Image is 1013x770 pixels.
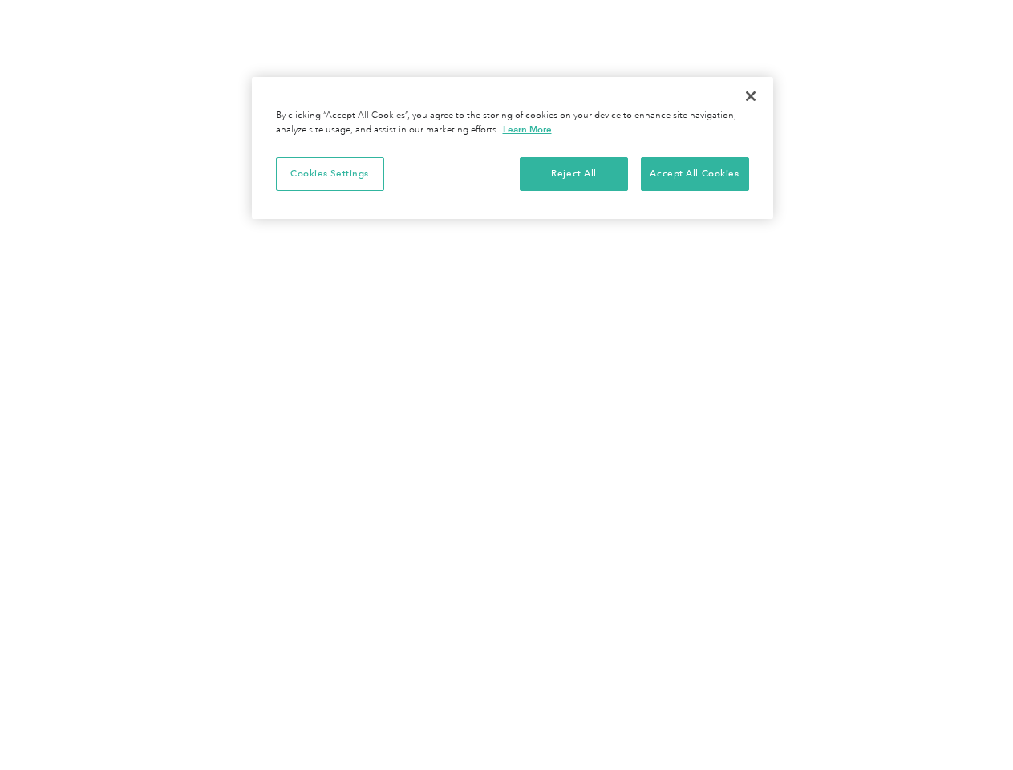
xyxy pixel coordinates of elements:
div: By clicking “Accept All Cookies”, you agree to the storing of cookies on your device to enhance s... [276,109,749,137]
button: Close [733,79,768,114]
div: Cookie banner [252,77,773,219]
button: Accept All Cookies [641,157,749,191]
a: More information about your privacy, opens in a new tab [503,124,552,135]
button: Reject All [520,157,628,191]
button: Cookies Settings [276,157,384,191]
div: Privacy [252,77,773,219]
